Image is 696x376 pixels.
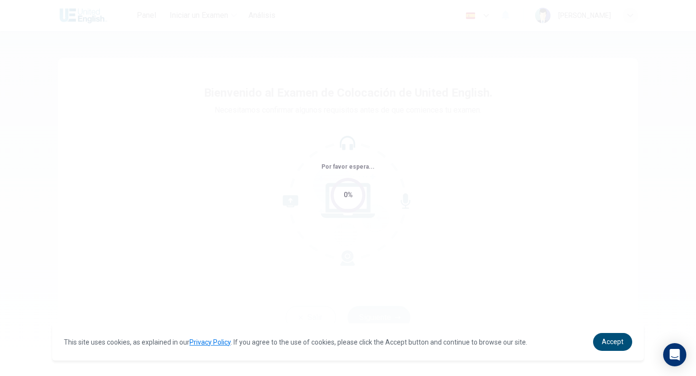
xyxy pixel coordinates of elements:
div: Open Intercom Messenger [663,343,686,366]
span: Accept [602,338,623,346]
div: cookieconsent [52,323,644,361]
div: 0% [344,189,353,201]
span: Por favor espera... [321,163,375,170]
a: dismiss cookie message [593,333,632,351]
span: This site uses cookies, as explained in our . If you agree to the use of cookies, please click th... [64,338,527,346]
a: Privacy Policy [189,338,231,346]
